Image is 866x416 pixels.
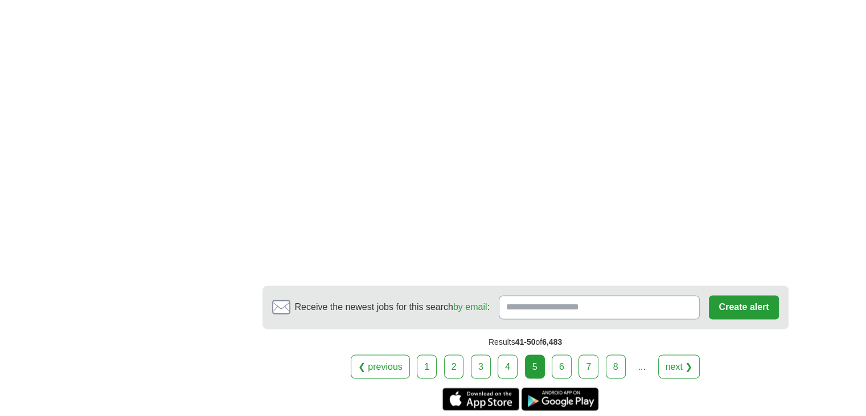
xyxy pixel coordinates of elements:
[471,354,491,378] a: 3
[542,337,562,346] span: 6,483
[498,354,518,378] a: 4
[442,388,519,410] a: Get the iPhone app
[515,337,536,346] span: 41-50
[262,329,789,354] div: Results of
[552,354,572,378] a: 6
[444,354,464,378] a: 2
[417,354,437,378] a: 1
[709,295,778,319] button: Create alert
[606,354,626,378] a: 8
[658,354,700,378] a: next ❯
[578,354,598,378] a: 7
[522,388,598,410] a: Get the Android app
[630,355,653,378] div: ...
[351,354,410,378] a: ❮ previous
[525,354,545,378] div: 5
